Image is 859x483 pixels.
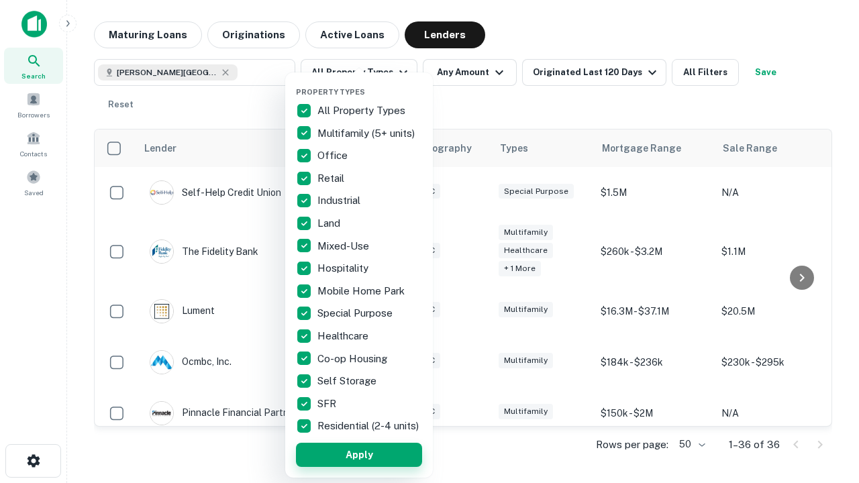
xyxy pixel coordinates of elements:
p: Self Storage [317,373,379,389]
p: Office [317,148,350,164]
iframe: Chat Widget [792,376,859,440]
p: Land [317,215,343,231]
p: Retail [317,170,347,186]
p: Multifamily (5+ units) [317,125,417,142]
p: All Property Types [317,103,408,119]
p: Industrial [317,193,363,209]
span: Property Types [296,88,365,96]
p: SFR [317,396,339,412]
p: Mixed-Use [317,238,372,254]
p: Co-op Housing [317,351,390,367]
p: Special Purpose [317,305,395,321]
p: Mobile Home Park [317,283,407,299]
p: Healthcare [317,328,371,344]
button: Apply [296,443,422,467]
p: Hospitality [317,260,371,276]
p: Residential (2-4 units) [317,418,421,434]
